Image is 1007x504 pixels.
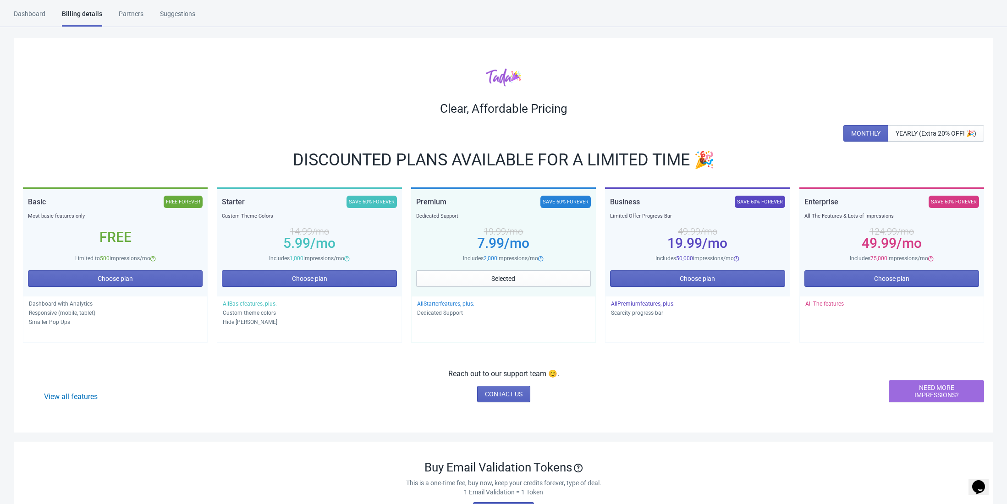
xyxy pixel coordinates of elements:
span: All Starter features, plus: [417,301,474,307]
span: 50,000 [676,255,693,262]
div: Dedicated Support [416,212,591,221]
span: Includes impressions/mo [850,255,928,262]
span: 75,000 [870,255,887,262]
div: Free [28,234,203,241]
div: Premium [416,196,446,208]
a: View all features [44,392,98,401]
p: This is a one-time fee, buy now, keep your credits forever, type of deal. [23,478,984,488]
span: Includes impressions/mo [269,255,344,262]
p: Scarcity progress bar [611,308,784,318]
div: Clear, Affordable Pricing [23,101,984,116]
span: /mo [504,235,529,251]
span: Selected [491,275,515,282]
div: Enterprise [804,196,838,208]
span: Choose plan [680,275,715,282]
div: 49.99 [804,240,979,247]
span: NEED MORE IMPRESSIONS? [897,384,976,399]
div: SAVE 60% FOREVER [735,196,785,208]
div: SAVE 60% FOREVER [540,196,591,208]
button: Choose plan [28,270,203,287]
div: Partners [119,9,143,25]
span: All The features [805,301,844,307]
span: CONTACT US [485,390,523,398]
span: Includes impressions/mo [463,255,538,262]
div: SAVE 60% FOREVER [347,196,397,208]
span: 500 [100,255,110,262]
div: Starter [222,196,245,208]
button: Choose plan [804,270,979,287]
span: /mo [897,235,922,251]
button: MONTHLY [843,125,888,142]
span: Choose plan [292,275,327,282]
div: 5.99 [222,240,396,247]
div: 124.99 /mo [804,228,979,235]
p: Reach out to our support team 😊. [448,368,559,379]
div: 14.99 /mo [222,228,396,235]
div: Dashboard [14,9,45,25]
div: Buy Email Validation Tokens [23,460,984,475]
button: YEARLY (Extra 20% OFF! 🎉) [888,125,984,142]
p: Custom theme colors [223,308,396,318]
div: Most basic features only [28,212,203,221]
button: Selected [416,270,591,287]
span: All Premium features, plus: [611,301,675,307]
div: Suggestions [160,9,195,25]
div: Basic [28,196,46,208]
div: 7.99 [416,240,591,247]
div: 49.99 /mo [610,228,785,235]
div: SAVE 60% FOREVER [929,196,979,208]
p: 1 Email Validation = 1 Token [23,488,984,497]
p: Responsive (mobile, tablet) [29,308,202,318]
div: Business [610,196,640,208]
div: Limited to impressions/mo [28,254,203,263]
p: Smaller Pop Ups [29,318,202,327]
img: tadacolor.png [486,68,521,87]
button: Choose plan [610,270,785,287]
span: All Basic features, plus: [223,301,277,307]
span: /mo [310,235,336,251]
div: Billing details [62,9,102,27]
span: YEARLY (Extra 20% OFF! 🎉) [896,130,976,137]
span: MONTHLY [851,130,880,137]
div: Limited Offer Progress Bar [610,212,785,221]
span: 1,000 [290,255,303,262]
p: Dedicated Support [417,308,590,318]
div: DISCOUNTED PLANS AVAILABLE FOR A LIMITED TIME 🎉 [23,153,984,167]
div: Custom Theme Colors [222,212,396,221]
span: Choose plan [874,275,909,282]
div: FREE FOREVER [164,196,203,208]
span: 2,000 [484,255,497,262]
button: Choose plan [222,270,396,287]
button: NEED MORE IMPRESSIONS? [889,380,984,402]
a: CONTACT US [477,386,530,402]
div: All The Features & Lots of Impressions [804,212,979,221]
p: Dashboard with Analytics [29,299,202,308]
span: /mo [702,235,727,251]
span: Choose plan [98,275,133,282]
div: 19.99 [610,240,785,247]
iframe: chat widget [968,467,998,495]
div: 19.99 /mo [416,228,591,235]
p: Hide [PERSON_NAME] [223,318,396,327]
span: Includes impressions/mo [655,255,734,262]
